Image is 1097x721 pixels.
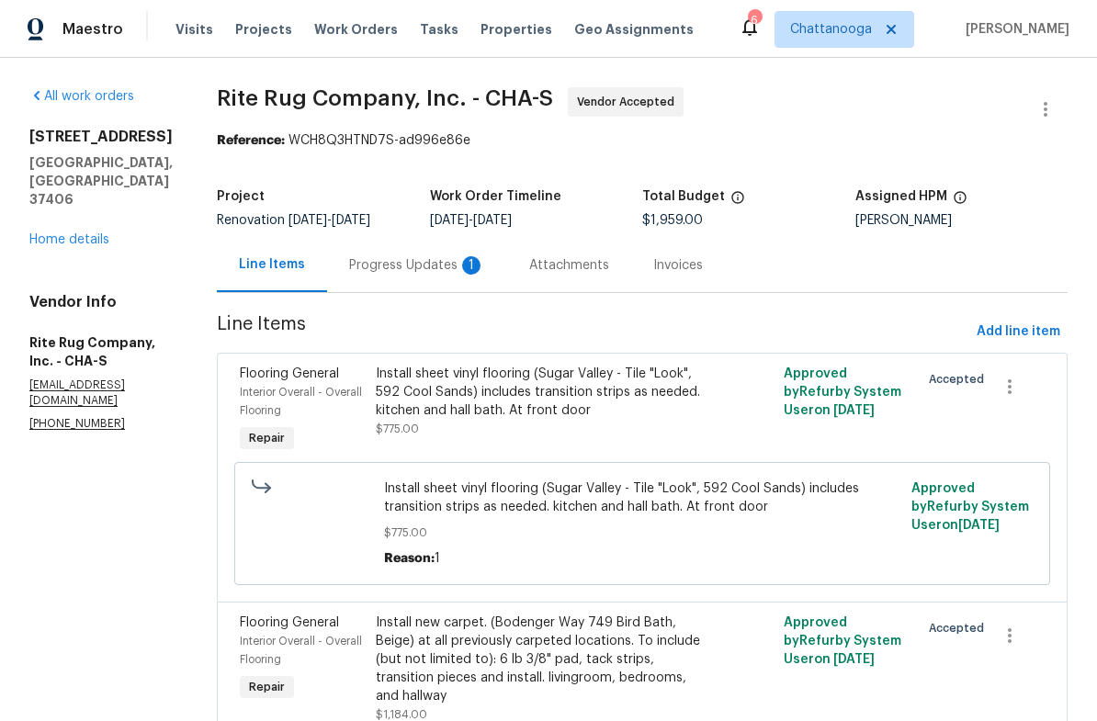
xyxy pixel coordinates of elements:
h5: Assigned HPM [855,190,947,203]
div: 6 [748,11,761,29]
span: Reason: [384,552,435,565]
h2: [STREET_ADDRESS] [29,128,173,146]
span: Repair [242,429,292,447]
span: Add line item [977,321,1060,344]
span: Install sheet vinyl flooring (Sugar Valley - Tile "Look", 592 Cool Sands) includes transition str... [384,479,901,516]
div: Attachments [529,256,609,275]
span: Rite Rug Company, Inc. - CHA-S [217,87,553,109]
span: Flooring General [240,367,339,380]
span: $1,184.00 [376,709,427,720]
span: $775.00 [376,423,419,434]
div: 1 [462,256,481,275]
span: Vendor Accepted [577,93,682,111]
button: Add line item [969,315,1068,349]
span: [PERSON_NAME] [958,20,1069,39]
chrome_annotation: [PHONE_NUMBER] [29,418,125,430]
span: Projects [235,20,292,39]
span: Renovation [217,214,370,227]
span: Approved by Refurby System User on [911,482,1029,532]
h5: Project [217,190,265,203]
span: Approved by Refurby System User on [784,616,901,666]
span: - [430,214,512,227]
span: 1 [435,552,440,565]
span: Interior Overall - Overall Flooring [240,387,362,416]
div: Progress Updates [349,256,485,275]
span: - [288,214,370,227]
span: The hpm assigned to this work order. [953,190,967,214]
div: [PERSON_NAME] [855,214,1069,227]
h5: Rite Rug Company, Inc. - CHA-S [29,333,173,370]
h5: Work Order Timeline [430,190,561,203]
div: WCH8Q3HTND7S-ad996e86e [217,131,1068,150]
chrome_annotation: [EMAIL_ADDRESS][DOMAIN_NAME] [29,379,125,407]
span: Properties [481,20,552,39]
span: [DATE] [833,404,875,417]
span: Work Orders [314,20,398,39]
span: Geo Assignments [574,20,694,39]
h5: Total Budget [642,190,725,203]
span: [DATE] [833,653,875,666]
span: Visits [175,20,213,39]
span: Interior Overall - Overall Flooring [240,636,362,665]
h5: [GEOGRAPHIC_DATA], [GEOGRAPHIC_DATA] 37406 [29,153,173,208]
span: [DATE] [473,214,512,227]
a: All work orders [29,90,134,103]
span: Maestro [62,20,123,39]
span: [DATE] [288,214,327,227]
span: [DATE] [332,214,370,227]
span: Line Items [217,315,969,349]
span: Repair [242,678,292,696]
span: Tasks [420,23,458,36]
div: Install new carpet. (Bodenger Way 749 Bird Bath, Beige) at all previously carpeted locations. To ... [376,614,705,705]
span: [DATE] [430,214,469,227]
span: $1,959.00 [642,214,703,227]
span: [DATE] [958,519,1000,532]
div: Install sheet vinyl flooring (Sugar Valley - Tile "Look", 592 Cool Sands) includes transition str... [376,365,705,420]
b: Reference: [217,134,285,147]
span: Accepted [929,370,991,389]
a: Home details [29,233,109,246]
h4: Vendor Info [29,293,173,311]
span: Flooring General [240,616,339,629]
span: Chattanooga [790,20,872,39]
span: The total cost of line items that have been proposed by Opendoor. This sum includes line items th... [730,190,745,214]
span: $775.00 [384,524,901,542]
div: Invoices [653,256,703,275]
span: Approved by Refurby System User on [784,367,901,417]
div: Line Items [239,255,305,274]
span: Accepted [929,619,991,637]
